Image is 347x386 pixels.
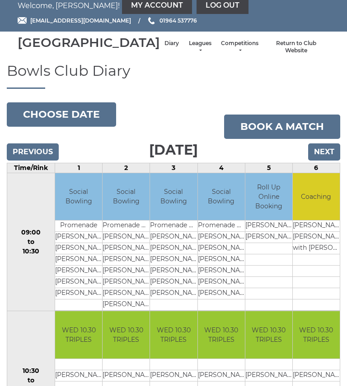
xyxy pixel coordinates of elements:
td: [PERSON_NAME] [55,266,102,277]
td: WED 10.30 TRIPLES [103,311,150,358]
td: Social Bowling [55,173,102,221]
td: [PERSON_NAME] [55,254,102,266]
td: [PERSON_NAME] [150,288,197,299]
td: Social Bowling [103,173,150,221]
td: 3 [150,163,197,173]
td: [PERSON_NAME] [55,243,102,254]
td: [PERSON_NAME] [103,266,150,277]
td: Promenade [55,221,102,232]
td: 6 [292,163,340,173]
td: [PERSON_NAME] [103,243,150,254]
span: [EMAIL_ADDRESS][DOMAIN_NAME] [30,17,131,24]
td: Social Bowling [198,173,245,221]
td: [PERSON_NAME] [55,277,102,288]
img: Phone us [148,17,155,24]
input: Next [308,143,340,161]
img: Email [18,17,27,24]
td: [PERSON_NAME] [103,254,150,266]
td: [PERSON_NAME] [150,370,197,381]
a: Phone us 01964 537776 [147,16,197,25]
td: [PERSON_NAME] [198,277,245,288]
td: [PERSON_NAME] [198,243,245,254]
td: Roll Up Online Booking [245,173,292,221]
td: [PERSON_NAME] [150,277,197,288]
a: Book a match [224,115,340,139]
td: [PERSON_NAME] [150,232,197,243]
td: Time/Rink [7,163,55,173]
td: [PERSON_NAME] [103,277,150,288]
td: [PERSON_NAME] [55,232,102,243]
td: [PERSON_NAME] [103,370,150,381]
a: Competitions [221,40,258,55]
a: Return to Club Website [267,40,325,55]
td: WED 10.30 TRIPLES [55,311,102,358]
td: [PERSON_NAME] [198,232,245,243]
td: 1 [55,163,103,173]
td: [PERSON_NAME] [198,288,245,299]
td: [PERSON_NAME] [198,370,245,381]
td: [PERSON_NAME] [55,370,102,381]
td: Promenade Bowls [150,221,197,232]
td: [PERSON_NAME] [245,370,292,381]
td: [PERSON_NAME] [198,266,245,277]
td: [PERSON_NAME] [55,288,102,299]
td: [PERSON_NAME] [245,232,292,243]
td: WED 10.30 TRIPLES [198,311,245,358]
td: Social Bowling [150,173,197,221]
td: [PERSON_NAME] [198,254,245,266]
td: [PERSON_NAME] [293,370,340,381]
td: Coaching [293,173,340,221]
td: [PERSON_NAME] [293,221,340,232]
a: Diary [164,40,179,47]
td: [PERSON_NAME] [150,243,197,254]
td: [PERSON_NAME] [103,288,150,299]
td: [PERSON_NAME] [103,299,150,311]
td: [PERSON_NAME] [293,232,340,243]
td: [PERSON_NAME] [103,232,150,243]
td: [PERSON_NAME] [150,266,197,277]
td: 2 [103,163,150,173]
td: WED 10.30 TRIPLES [293,311,340,358]
td: WED 10.30 TRIPLES [150,311,197,358]
td: [PERSON_NAME] [245,221,292,232]
a: Email [EMAIL_ADDRESS][DOMAIN_NAME] [18,16,131,25]
td: 09:00 to 10:30 [7,173,55,311]
td: Promenade Bowls [198,221,245,232]
td: 5 [245,163,292,173]
span: 01964 537776 [159,17,197,24]
td: WED 10.30 TRIPLES [245,311,292,358]
a: Leagues [188,40,212,55]
td: with [PERSON_NAME] [293,243,340,254]
button: Choose date [7,102,116,127]
div: [GEOGRAPHIC_DATA] [18,36,160,50]
td: Promenade Bowls [103,221,150,232]
h1: Bowls Club Diary [7,63,340,89]
input: Previous [7,143,59,161]
td: [PERSON_NAME] [150,254,197,266]
td: 4 [197,163,245,173]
